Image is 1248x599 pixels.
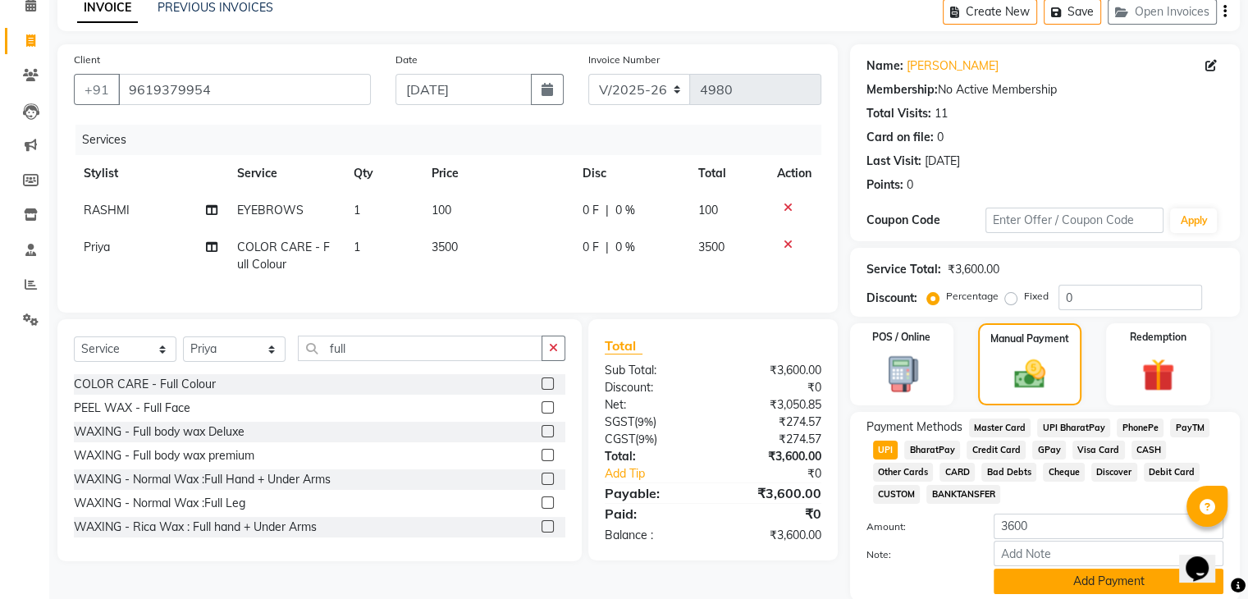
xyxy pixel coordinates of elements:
[592,414,713,431] div: ( )
[74,155,227,192] th: Stylist
[713,362,834,379] div: ₹3,600.00
[1091,463,1137,482] span: Discover
[713,504,834,524] div: ₹0
[1130,330,1186,345] label: Redemption
[866,129,934,146] div: Card on file:
[985,208,1164,233] input: Enter Offer / Coupon Code
[866,212,985,229] div: Coupon Code
[1072,441,1125,460] span: Visa Card
[638,415,653,428] span: 9%
[1170,418,1209,437] span: PayTM
[866,153,921,170] div: Last Visit:
[606,202,609,219] span: |
[767,155,821,192] th: Action
[344,155,421,192] th: Qty
[84,203,130,217] span: RASHMI
[1037,418,1110,437] span: UPI BharatPay
[872,330,930,345] label: POS / Online
[615,239,635,256] span: 0 %
[74,447,254,464] div: WAXING - Full body wax premium
[1004,356,1055,392] img: _cash.svg
[74,495,245,512] div: WAXING - Normal Wax :Full Leg
[904,441,960,460] span: BharatPay
[573,155,688,192] th: Disc
[854,547,981,562] label: Note:
[74,423,245,441] div: WAXING - Full body wax Deluxe
[75,125,834,155] div: Services
[994,514,1223,539] input: Amount
[592,362,713,379] div: Sub Total:
[1179,533,1232,583] iframe: chat widget
[421,155,573,192] th: Price
[866,81,938,98] div: Membership:
[866,105,931,122] div: Total Visits:
[713,431,834,448] div: ₹274.57
[946,289,999,304] label: Percentage
[1144,463,1200,482] span: Debit Card
[74,74,120,105] button: +91
[583,202,599,219] span: 0 F
[875,354,928,394] img: _pos-terminal.svg
[588,53,660,67] label: Invoice Number
[907,176,913,194] div: 0
[606,239,609,256] span: |
[990,332,1069,346] label: Manual Payment
[227,155,344,192] th: Service
[994,569,1223,594] button: Add Payment
[866,57,903,75] div: Name:
[733,465,833,482] div: ₹0
[638,432,654,446] span: 9%
[713,527,834,544] div: ₹3,600.00
[939,463,975,482] span: CARD
[592,483,713,503] div: Payable:
[592,527,713,544] div: Balance :
[969,418,1031,437] span: Master Card
[605,432,635,446] span: CGST
[615,202,635,219] span: 0 %
[605,414,634,429] span: SGST
[713,414,834,431] div: ₹274.57
[354,203,360,217] span: 1
[866,81,1223,98] div: No Active Membership
[431,203,450,217] span: 100
[1043,463,1085,482] span: Cheque
[74,519,317,536] div: WAXING - Rica Wax : Full hand + Under Arms
[994,541,1223,566] input: Add Note
[237,240,330,272] span: COLOR CARE - Full Colour
[907,57,999,75] a: [PERSON_NAME]
[395,53,418,67] label: Date
[1170,208,1217,233] button: Apply
[592,431,713,448] div: ( )
[967,441,1026,460] span: Credit Card
[298,336,542,361] input: Search or Scan
[698,203,718,217] span: 100
[1131,441,1167,460] span: CASH
[866,418,962,436] span: Payment Methods
[866,290,917,307] div: Discount:
[688,155,767,192] th: Total
[937,129,944,146] div: 0
[866,176,903,194] div: Points:
[592,396,713,414] div: Net:
[592,448,713,465] div: Total:
[713,483,834,503] div: ₹3,600.00
[118,74,371,105] input: Search by Name/Mobile/Email/Code
[74,376,216,393] div: COLOR CARE - Full Colour
[698,240,725,254] span: 3500
[1024,289,1049,304] label: Fixed
[948,261,999,278] div: ₹3,600.00
[854,519,981,534] label: Amount:
[354,240,360,254] span: 1
[981,463,1036,482] span: Bad Debts
[925,153,960,170] div: [DATE]
[74,53,100,67] label: Client
[926,485,1000,504] span: BANKTANSFER
[592,379,713,396] div: Discount:
[605,337,642,354] span: Total
[713,379,834,396] div: ₹0
[1032,441,1066,460] span: GPay
[583,239,599,256] span: 0 F
[74,471,331,488] div: WAXING - Normal Wax :Full Hand + Under Arms
[431,240,457,254] span: 3500
[873,441,898,460] span: UPI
